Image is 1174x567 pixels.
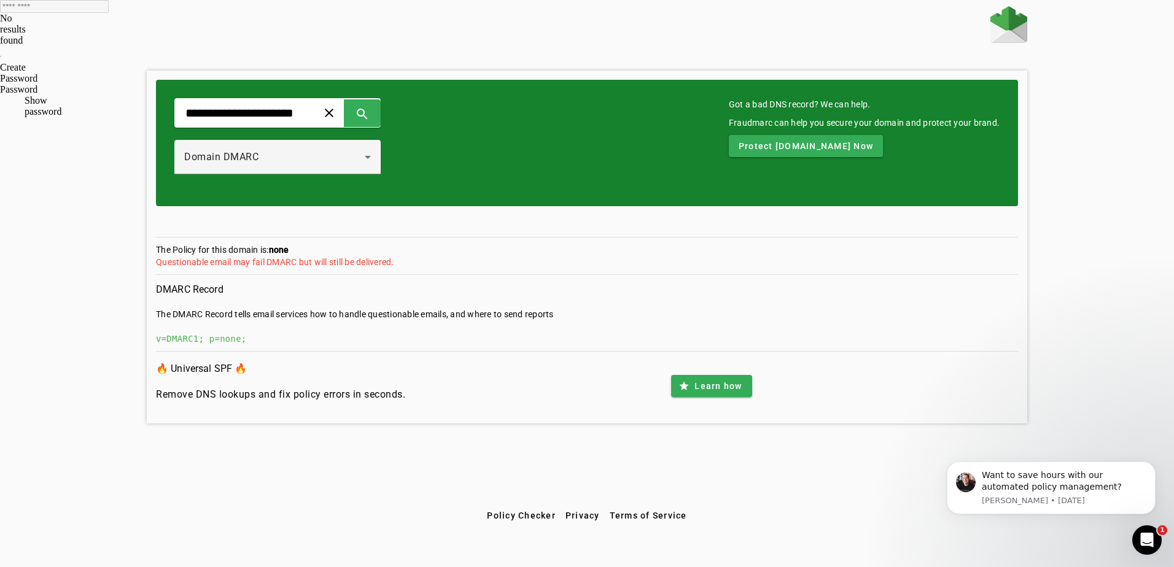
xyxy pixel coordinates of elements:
[561,504,605,526] button: Privacy
[156,281,1018,298] h3: DMARC Record
[729,98,1000,110] mat-card-title: Got a bad DNS record? We can help.
[156,256,1018,268] div: Questionable email may fail DMARC but will still be delivered.
[184,151,259,163] span: Domain DMARC
[156,244,1018,275] section: The Policy for this domain is:
[1157,525,1167,535] span: 1
[990,6,1027,43] img: Fraudmarc Logo
[739,140,873,152] span: Protect [DOMAIN_NAME] Now
[1132,525,1162,555] iframe: Intercom live chat
[729,117,1000,129] div: Fraudmarc can help you secure your domain and protect your brand.
[156,308,1018,320] div: The DMARC Record tells email services how to handle questionable emails, and where to send reports
[990,6,1027,46] a: Home
[610,511,687,520] span: Terms of Service
[482,504,561,526] button: Policy Checker
[156,387,405,402] h4: Remove DNS lookups and fix policy errors in seconds.
[928,446,1174,561] iframe: Intercom notifications message
[694,380,742,392] span: Learn how
[671,375,752,397] button: Learn how
[487,511,556,520] span: Policy Checker
[269,245,289,255] strong: none
[729,135,883,157] button: Protect [DOMAIN_NAME] Now
[156,360,405,377] h3: 🔥 Universal SPF 🔥
[605,504,692,526] button: Terms of Service
[566,511,600,520] span: Privacy
[156,333,1018,345] div: v=DMARC1; p=none;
